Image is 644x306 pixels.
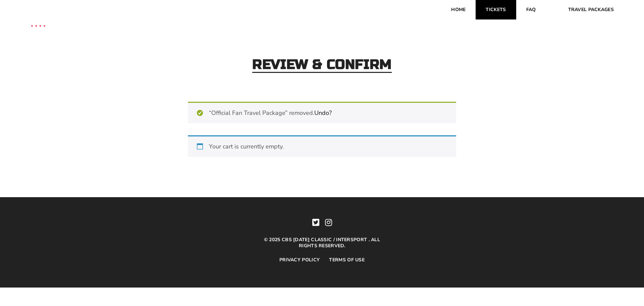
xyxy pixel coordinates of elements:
div: Your cart is currently empty. [188,135,456,157]
img: CBS Sports Thanksgiving Classic [20,7,56,43]
a: Privacy Policy [279,257,320,263]
h2: Review & Confirm [252,58,392,73]
p: © 2025 CBS [DATE] Classic / Intersport . All Rights Reserved. [255,237,389,249]
a: Terms of Use [329,257,365,263]
div: “Official Fan Travel Package” removed. [188,102,456,123]
a: Undo? [314,109,332,117]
